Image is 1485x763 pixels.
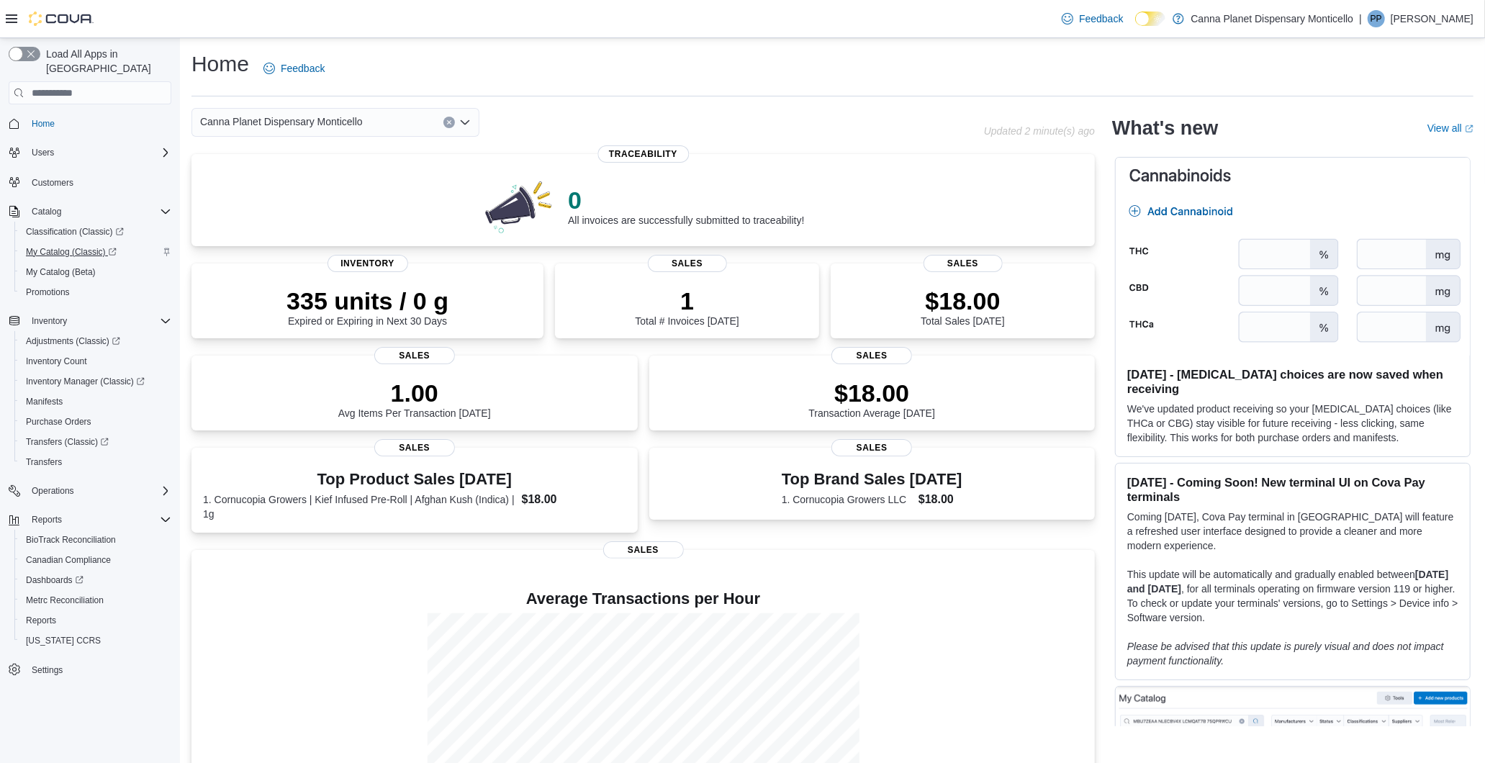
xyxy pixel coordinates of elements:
[26,534,116,546] span: BioTrack Reconciliation
[9,107,171,718] nav: Complex example
[1127,367,1458,396] h3: [DATE] - [MEDICAL_DATA] choices are now saved when receiving
[26,456,62,468] span: Transfers
[32,514,62,525] span: Reports
[20,572,171,589] span: Dashboards
[3,510,177,530] button: Reports
[26,416,91,428] span: Purchase Orders
[1079,12,1123,26] span: Feedback
[258,54,330,83] a: Feedback
[3,143,177,163] button: Users
[443,117,455,128] button: Clear input
[14,331,177,351] a: Adjustments (Classic)
[14,590,177,610] button: Metrc Reconciliation
[26,114,171,132] span: Home
[1127,567,1458,625] p: This update will be automatically and gradually enabled between , for all terminals operating on ...
[26,335,120,347] span: Adjustments (Classic)
[984,125,1095,137] p: Updated 2 minute(s) ago
[20,531,171,548] span: BioTrack Reconciliation
[20,433,114,451] a: Transfers (Classic)
[1112,117,1218,140] h2: What's new
[20,284,76,301] a: Promotions
[26,266,96,278] span: My Catalog (Beta)
[26,174,79,191] a: Customers
[924,255,1003,272] span: Sales
[26,396,63,407] span: Manifests
[26,246,117,258] span: My Catalog (Classic)
[26,203,67,220] button: Catalog
[1191,10,1354,27] p: Canna Planet Dispensary Monticello
[14,371,177,392] a: Inventory Manager (Classic)
[14,351,177,371] button: Inventory Count
[568,186,804,215] p: 0
[14,631,177,651] button: [US_STATE] CCRS
[26,482,171,500] span: Operations
[14,550,177,570] button: Canadian Compliance
[26,203,171,220] span: Catalog
[597,145,689,163] span: Traceability
[3,659,177,680] button: Settings
[32,664,63,676] span: Settings
[26,115,60,132] a: Home
[20,413,97,430] a: Purchase Orders
[921,286,1004,327] div: Total Sales [DATE]
[1391,10,1473,27] p: [PERSON_NAME]
[14,392,177,412] button: Manifests
[374,439,455,456] span: Sales
[831,347,912,364] span: Sales
[1127,475,1458,504] h3: [DATE] - Coming Soon! New terminal UI on Cova Pay terminals
[459,117,471,128] button: Open list of options
[26,661,171,679] span: Settings
[1056,4,1129,33] a: Feedback
[374,347,455,364] span: Sales
[26,595,104,606] span: Metrc Reconciliation
[14,452,177,472] button: Transfers
[3,171,177,192] button: Customers
[14,242,177,262] a: My Catalog (Classic)
[26,312,171,330] span: Inventory
[20,393,68,410] a: Manifests
[20,433,171,451] span: Transfers (Classic)
[286,286,448,315] p: 335 units / 0 g
[26,554,111,566] span: Canadian Compliance
[20,572,89,589] a: Dashboards
[20,353,93,370] a: Inventory Count
[20,453,68,471] a: Transfers
[635,286,739,327] div: Total # Invoices [DATE]
[26,144,60,161] button: Users
[32,206,61,217] span: Catalog
[20,373,150,390] a: Inventory Manager (Classic)
[26,482,80,500] button: Operations
[20,531,122,548] a: BioTrack Reconciliation
[26,356,87,367] span: Inventory Count
[26,615,56,626] span: Reports
[32,177,73,189] span: Customers
[918,491,962,508] dd: $18.00
[14,530,177,550] button: BioTrack Reconciliation
[3,113,177,134] button: Home
[26,312,73,330] button: Inventory
[1371,10,1382,27] span: PP
[281,61,325,76] span: Feedback
[20,632,107,649] a: [US_STATE] CCRS
[14,222,177,242] a: Classification (Classic)
[782,492,913,507] dt: 1. Cornucopia Growers LLC
[1135,26,1136,27] span: Dark Mode
[26,286,70,298] span: Promotions
[26,511,171,528] span: Reports
[20,284,171,301] span: Promotions
[26,173,171,191] span: Customers
[20,263,101,281] a: My Catalog (Beta)
[568,186,804,226] div: All invoices are successfully submitted to traceability!
[26,436,109,448] span: Transfers (Classic)
[831,439,912,456] span: Sales
[20,243,171,261] span: My Catalog (Classic)
[20,223,130,240] a: Classification (Classic)
[200,113,363,130] span: Canna Planet Dispensary Monticello
[648,255,727,272] span: Sales
[1427,122,1473,134] a: View allExternal link
[1127,641,1444,667] em: Please be advised that this update is purely visual and does not impact payment functionality.
[26,511,68,528] button: Reports
[203,471,626,488] h3: Top Product Sales [DATE]
[20,393,171,410] span: Manifests
[482,177,556,235] img: 0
